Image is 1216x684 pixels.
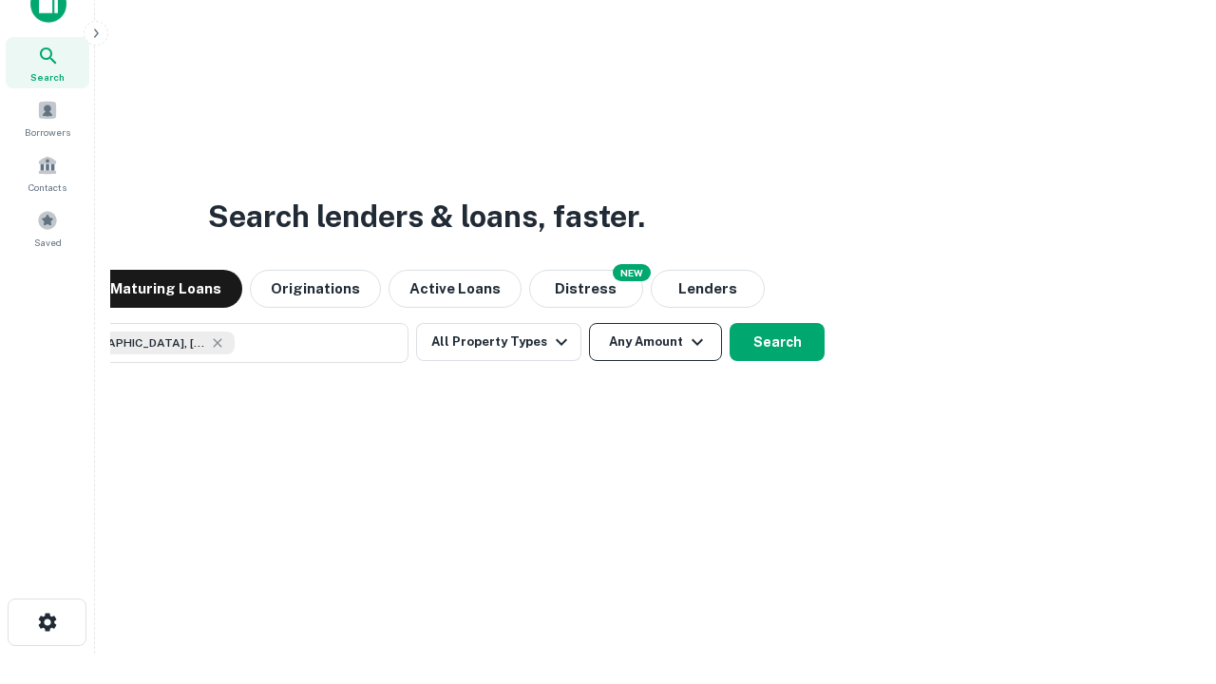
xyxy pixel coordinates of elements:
button: Search distressed loans with lien and other non-mortgage details. [529,270,643,308]
button: Search [730,323,825,361]
button: [GEOGRAPHIC_DATA], [GEOGRAPHIC_DATA], [GEOGRAPHIC_DATA] [28,323,408,363]
span: Saved [34,235,62,250]
span: Contacts [28,180,66,195]
button: Active Loans [389,270,522,308]
span: Borrowers [25,124,70,140]
button: Maturing Loans [89,270,242,308]
h3: Search lenders & loans, faster. [208,194,645,239]
a: Saved [6,202,89,254]
span: Search [30,69,65,85]
a: Search [6,37,89,88]
div: NEW [613,264,651,281]
iframe: Chat Widget [1121,532,1216,623]
button: Lenders [651,270,765,308]
button: Originations [250,270,381,308]
button: Any Amount [589,323,722,361]
a: Contacts [6,147,89,199]
span: [GEOGRAPHIC_DATA], [GEOGRAPHIC_DATA], [GEOGRAPHIC_DATA] [64,334,206,351]
a: Borrowers [6,92,89,143]
button: All Property Types [416,323,581,361]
